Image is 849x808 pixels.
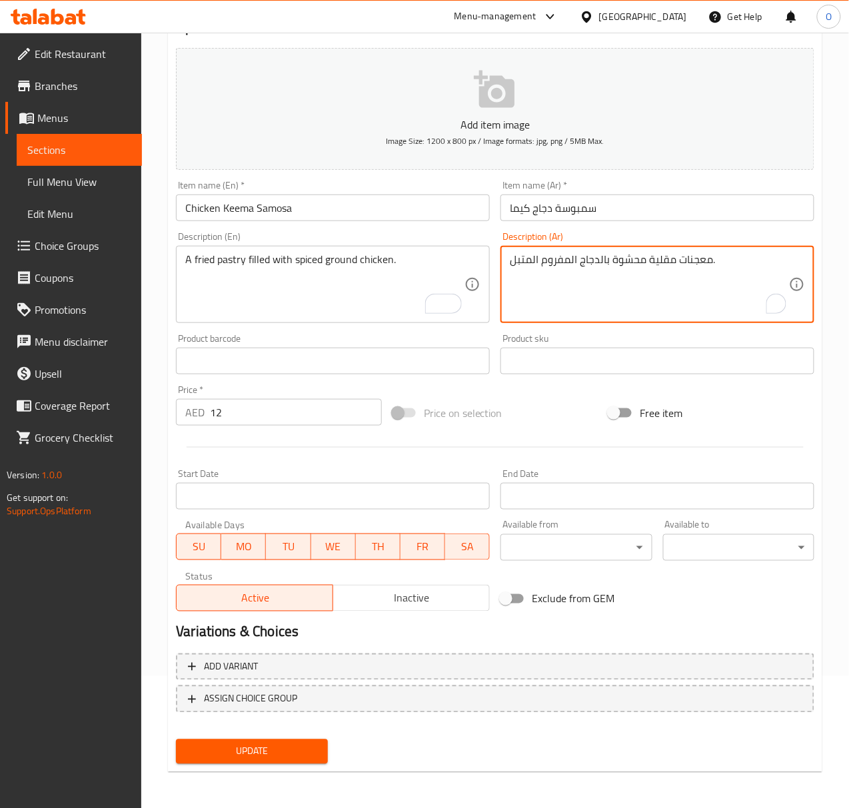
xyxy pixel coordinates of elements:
span: Upsell [35,366,131,382]
a: Branches [5,70,142,102]
a: Upsell [5,358,142,390]
button: WE [311,534,356,560]
span: Active [182,589,328,608]
span: Price on selection [424,405,502,421]
textarea: To enrich screen reader interactions, please activate Accessibility in Grammarly extension settings [185,253,464,316]
input: Enter name En [176,195,490,221]
span: Version: [7,466,39,484]
span: Coupons [35,270,131,286]
span: Free item [640,405,682,421]
span: Update [187,743,317,760]
h2: Variations & Choices [176,622,814,642]
span: SA [450,538,484,557]
a: Menu disclaimer [5,326,142,358]
button: Inactive [333,585,490,611]
span: Edit Restaurant [35,46,131,62]
span: Branches [35,78,131,94]
span: Coverage Report [35,398,131,414]
a: Edit Menu [17,198,142,230]
span: Edit Menu [27,206,131,222]
span: Full Menu View [27,174,131,190]
div: ​ [663,534,814,561]
p: Add item image [197,117,794,133]
span: WE [317,538,351,557]
a: Edit Restaurant [5,38,142,70]
button: Add item imageImage Size: 1200 x 800 px / Image formats: jpg, png / 5MB Max. [176,48,814,170]
a: Sections [17,134,142,166]
span: Choice Groups [35,238,131,254]
span: TH [361,538,395,557]
button: SU [176,534,221,560]
input: Please enter product sku [500,348,814,374]
a: Promotions [5,294,142,326]
button: Add variant [176,653,814,681]
button: FR [401,534,445,560]
span: Image Size: 1200 x 800 px / Image formats: jpg, png / 5MB Max. [387,133,604,149]
button: Active [176,585,333,611]
div: [GEOGRAPHIC_DATA] [599,9,687,24]
span: Inactive [339,589,484,608]
h2: Update Chicken Keema Samosa [176,17,814,37]
span: Grocery Checklist [35,430,131,446]
span: FR [406,538,440,557]
a: Coupons [5,262,142,294]
button: TU [266,534,311,560]
p: AED [185,404,205,420]
button: ASSIGN CHOICE GROUP [176,685,814,713]
button: MO [221,534,266,560]
span: TU [271,538,305,557]
a: Grocery Checklist [5,422,142,454]
div: Menu-management [454,9,536,25]
button: SA [445,534,490,560]
a: Full Menu View [17,166,142,198]
div: ​ [500,534,652,561]
span: ASSIGN CHOICE GROUP [204,691,297,707]
span: Sections [27,142,131,158]
textarea: To enrich screen reader interactions, please activate Accessibility in Grammarly extension settings [510,253,789,316]
span: SU [182,538,216,557]
span: 1.0.0 [41,466,62,484]
button: TH [356,534,401,560]
span: Promotions [35,302,131,318]
span: Menu disclaimer [35,334,131,350]
span: MO [227,538,261,557]
span: Menus [37,110,131,126]
span: Exclude from GEM [532,591,614,607]
a: Coverage Report [5,390,142,422]
a: Choice Groups [5,230,142,262]
span: O [826,9,832,24]
a: Support.OpsPlatform [7,502,91,520]
a: Menus [5,102,142,134]
input: Please enter price [210,399,382,426]
input: Please enter product barcode [176,348,490,374]
button: Update [176,739,327,764]
span: Get support on: [7,489,68,506]
input: Enter name Ar [500,195,814,221]
span: Add variant [204,659,258,675]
